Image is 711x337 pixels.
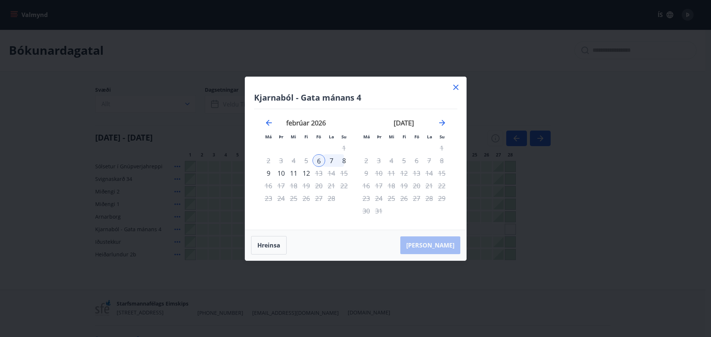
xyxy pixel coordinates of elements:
[304,134,308,139] small: Fi
[287,167,300,179] td: Choose miðvikudagur, 11. febrúar 2026 as your check-out date. It’s available.
[313,192,325,205] td: Not available. föstudagur, 27. febrúar 2026
[262,154,275,167] td: Not available. mánudagur, 2. febrúar 2026
[435,142,448,154] td: Not available. sunnudagur, 1. mars 2026
[385,179,398,192] td: Not available. miðvikudagur, 18. mars 2026
[414,134,419,139] small: Fö
[287,179,300,192] div: Aðeins útritun í boði
[275,192,287,205] td: Not available. þriðjudagur, 24. febrúar 2026
[338,154,350,167] div: 8
[398,192,410,205] td: Not available. fimmtudagur, 26. mars 2026
[394,118,414,127] strong: [DATE]
[251,236,287,255] button: Hreinsa
[341,134,347,139] small: Su
[265,134,272,139] small: Má
[325,154,338,167] td: Choose laugardagur, 7. febrúar 2026 as your check-out date. It’s available.
[316,134,321,139] small: Fö
[313,154,325,167] div: 6
[313,167,325,179] td: Not available. föstudagur, 13. febrúar 2026
[373,179,385,192] td: Not available. þriðjudagur, 17. mars 2026
[300,192,313,205] td: Not available. fimmtudagur, 26. febrúar 2026
[262,192,275,205] td: Not available. mánudagur, 23. febrúar 2026
[286,118,326,127] strong: febrúar 2026
[325,192,338,205] td: Not available. laugardagur, 28. febrúar 2026
[360,154,373,167] td: Not available. mánudagur, 2. mars 2026
[329,134,334,139] small: La
[410,179,423,192] td: Not available. föstudagur, 20. mars 2026
[398,192,410,205] div: Aðeins útritun í boði
[325,179,338,192] td: Not available. laugardagur, 21. febrúar 2026
[373,192,385,205] td: Not available. þriðjudagur, 24. mars 2026
[360,192,373,205] td: Not available. mánudagur, 23. mars 2026
[313,154,325,167] td: Selected as start date. föstudagur, 6. febrúar 2026
[287,154,300,167] td: Not available. miðvikudagur, 4. febrúar 2026
[363,134,370,139] small: Má
[313,179,325,192] td: Not available. föstudagur, 20. febrúar 2026
[385,167,398,179] td: Not available. miðvikudagur, 11. mars 2026
[398,154,410,167] td: Not available. fimmtudagur, 5. mars 2026
[300,179,313,192] td: Not available. fimmtudagur, 19. febrúar 2026
[435,179,448,192] td: Not available. sunnudagur, 22. mars 2026
[385,154,398,167] td: Not available. miðvikudagur, 4. mars 2026
[410,192,423,205] td: Not available. föstudagur, 27. mars 2026
[410,167,423,179] td: Not available. föstudagur, 13. mars 2026
[275,179,287,192] td: Not available. þriðjudagur, 17. febrúar 2026
[435,167,448,179] td: Not available. sunnudagur, 15. mars 2026
[254,92,457,103] h4: Kjarnaból - Gata mánans 4
[287,179,300,192] td: Not available. miðvikudagur, 18. febrúar 2026
[338,167,350,179] td: Not available. sunnudagur, 15. febrúar 2026
[262,179,275,192] td: Not available. mánudagur, 16. febrúar 2026
[360,205,373,217] td: Not available. mánudagur, 30. mars 2026
[373,154,385,167] td: Not available. þriðjudagur, 3. mars 2026
[300,167,313,179] div: Aðeins útritun í boði
[262,167,275,179] div: 9
[423,179,435,192] td: Not available. laugardagur, 21. mars 2026
[398,167,410,179] td: Not available. fimmtudagur, 12. mars 2026
[410,179,423,192] div: Aðeins útritun í boði
[423,192,435,205] td: Not available. laugardagur, 28. mars 2026
[389,134,394,139] small: Mi
[338,142,350,154] td: Not available. sunnudagur, 1. febrúar 2026
[423,154,435,167] td: Not available. laugardagur, 7. mars 2026
[287,167,300,179] div: 11
[264,118,273,127] div: Move backward to switch to the previous month.
[410,154,423,167] td: Not available. föstudagur, 6. mars 2026
[300,167,313,179] td: Choose fimmtudagur, 12. febrúar 2026 as your check-out date. It’s available.
[338,179,350,192] td: Not available. sunnudagur, 22. febrúar 2026
[291,134,296,139] small: Mi
[275,167,287,179] td: Choose þriðjudagur, 10. febrúar 2026 as your check-out date. It’s available.
[403,134,406,139] small: Fi
[338,154,350,167] td: Choose sunnudagur, 8. febrúar 2026 as your check-out date. It’s available.
[410,154,423,167] div: Aðeins útritun í boði
[440,134,445,139] small: Su
[325,167,338,179] td: Not available. laugardagur, 14. febrúar 2026
[423,167,435,179] td: Not available. laugardagur, 14. mars 2026
[435,154,448,167] td: Not available. sunnudagur, 8. mars 2026
[275,154,287,167] td: Not available. þriðjudagur, 3. febrúar 2026
[275,167,287,179] div: 10
[438,118,447,127] div: Move forward to switch to the next month.
[373,205,385,217] td: Not available. þriðjudagur, 31. mars 2026
[279,134,283,139] small: Þr
[373,167,385,179] td: Not available. þriðjudagur, 10. mars 2026
[360,179,373,192] td: Not available. mánudagur, 16. mars 2026
[435,192,448,205] td: Not available. sunnudagur, 29. mars 2026
[275,192,287,205] div: Aðeins útritun í boði
[254,109,457,221] div: Calendar
[377,134,381,139] small: Þr
[360,167,373,179] td: Not available. mánudagur, 9. mars 2026
[398,179,410,192] td: Not available. fimmtudagur, 19. mars 2026
[300,154,313,167] td: Not available. fimmtudagur, 5. febrúar 2026
[427,134,432,139] small: La
[385,192,398,205] td: Not available. miðvikudagur, 25. mars 2026
[287,192,300,205] td: Not available. miðvikudagur, 25. febrúar 2026
[325,154,338,167] div: 7
[410,167,423,179] div: Aðeins útritun í boði
[262,167,275,179] td: Choose mánudagur, 9. febrúar 2026 as your check-out date. It’s available.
